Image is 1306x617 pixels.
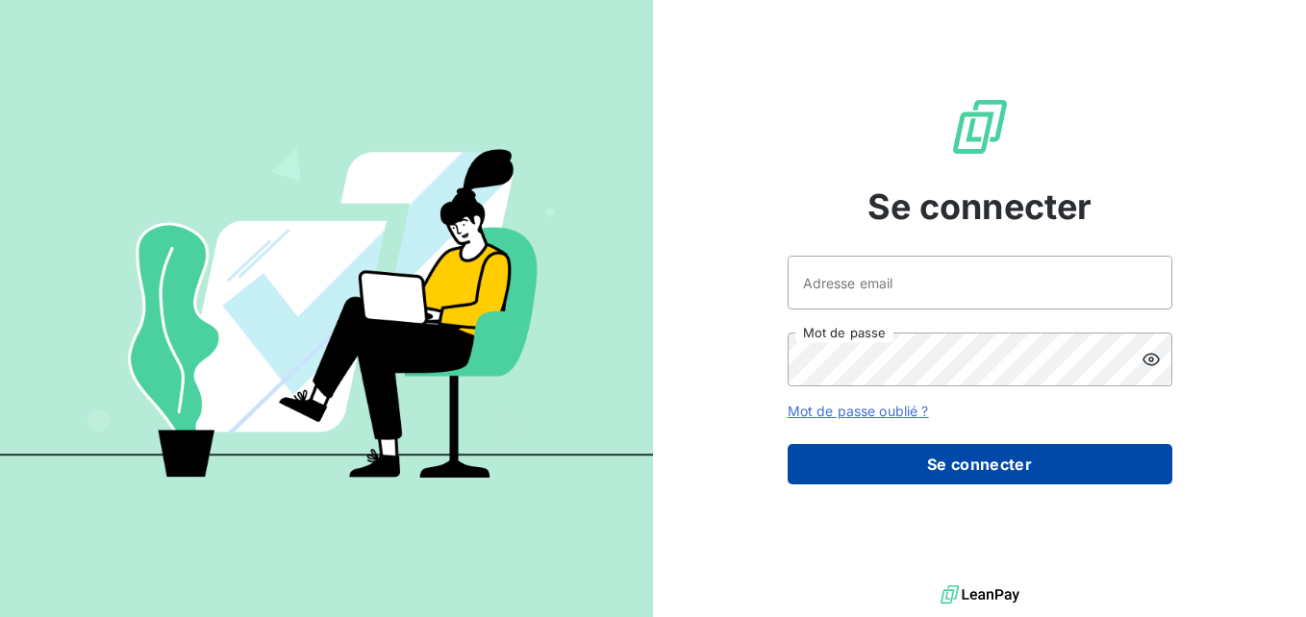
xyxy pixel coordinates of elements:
button: Se connecter [788,444,1172,484]
img: logo [941,580,1019,609]
input: placeholder [788,256,1172,309]
img: Logo LeanPay [949,96,1011,158]
a: Mot de passe oublié ? [788,403,929,419]
span: Se connecter [867,181,1093,233]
